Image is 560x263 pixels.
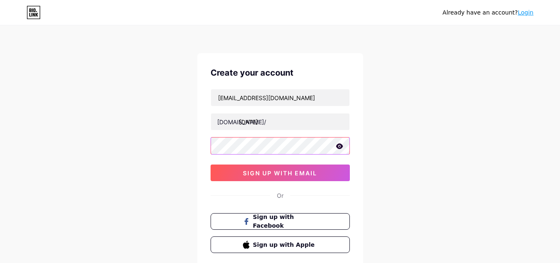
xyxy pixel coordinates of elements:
[277,191,284,200] div: Or
[253,213,317,230] span: Sign up with Facebook
[253,241,317,249] span: Sign up with Apple
[518,9,533,16] a: Login
[211,66,350,79] div: Create your account
[217,118,266,126] div: [DOMAIN_NAME]/
[211,113,349,130] input: username
[243,170,317,177] span: sign up with email
[443,8,533,17] div: Already have an account?
[211,213,350,230] button: Sign up with Facebook
[211,236,350,253] button: Sign up with Apple
[211,165,350,181] button: sign up with email
[211,89,349,106] input: Email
